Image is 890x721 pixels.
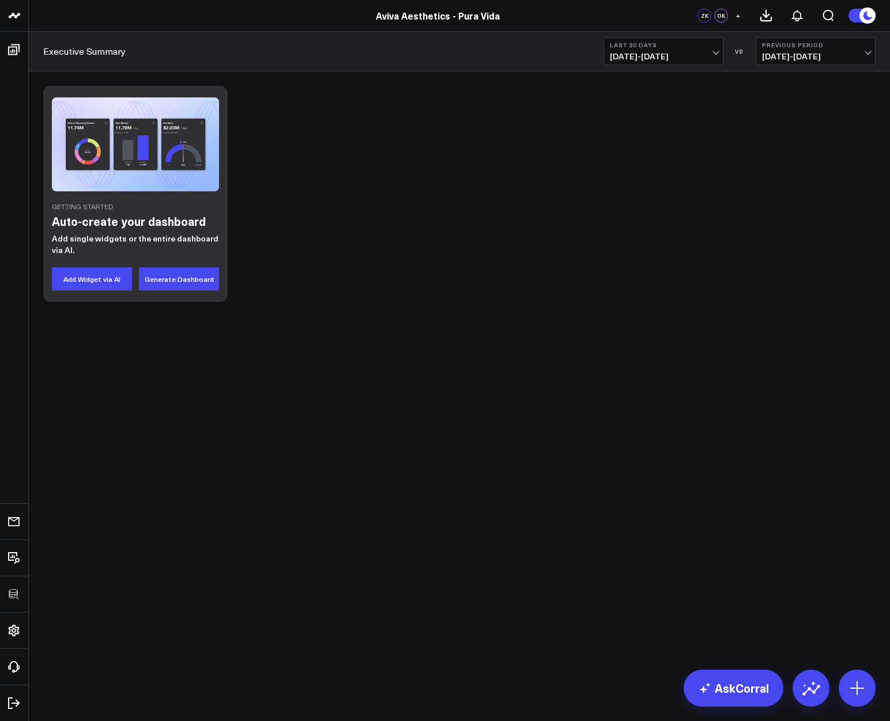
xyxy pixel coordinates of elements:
span: + [736,12,741,20]
span: [DATE] - [DATE] [610,52,717,61]
div: ZK [697,9,711,22]
a: Executive Summary [43,45,126,58]
button: Add Widget via AI [52,267,132,290]
button: + [731,9,745,22]
div: VS [729,48,750,55]
p: Add single widgets or the entire dashboard via AI. [52,233,219,256]
h2: Auto-create your dashboard [52,213,219,230]
span: [DATE] - [DATE] [762,52,869,61]
button: Previous Period[DATE]-[DATE] [756,37,876,65]
b: Previous Period [762,41,869,48]
a: AskCorral [684,670,783,707]
button: Last 30 Days[DATE]-[DATE] [604,37,723,65]
a: Aviva Aesthetics - Pura Vida [376,9,500,22]
div: OK [714,9,728,22]
div: Getting Started [52,203,219,210]
b: Last 30 Days [610,41,717,48]
button: Generate Dashboard [139,267,219,290]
